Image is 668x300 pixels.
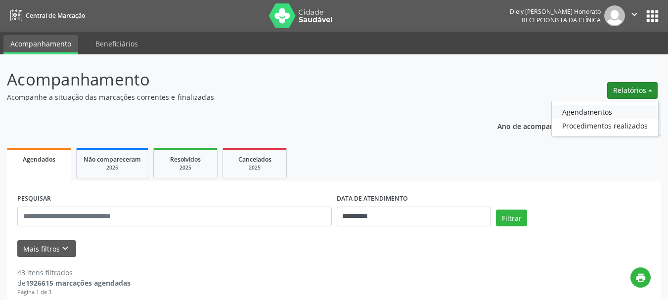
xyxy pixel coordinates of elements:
strong: 1926615 marcações agendadas [26,278,131,288]
span: Central de Marcação [26,11,85,20]
label: DATA DE ATENDIMENTO [337,191,408,207]
span: Agendados [23,155,55,164]
a: Acompanhamento [3,35,78,54]
div: Página 1 de 3 [17,288,131,297]
button: Mais filtroskeyboard_arrow_down [17,240,76,257]
p: Acompanhe a situação das marcações correntes e finalizadas [7,92,465,102]
p: Acompanhamento [7,67,465,92]
label: PESQUISAR [17,191,51,207]
button:  [625,5,644,26]
p: Ano de acompanhamento [497,120,585,132]
div: 2025 [84,164,141,171]
a: Central de Marcação [7,7,85,24]
img: img [604,5,625,26]
span: Não compareceram [84,155,141,164]
span: Resolvidos [170,155,201,164]
a: Procedimentos realizados [552,119,658,132]
div: 43 itens filtrados [17,267,131,278]
i: keyboard_arrow_down [60,243,71,254]
div: de [17,278,131,288]
div: 2025 [230,164,279,171]
span: Recepcionista da clínica [522,16,601,24]
button: Filtrar [496,210,527,226]
div: 2025 [161,164,210,171]
a: Beneficiários [89,35,145,52]
button: apps [644,7,661,25]
button: Relatórios [607,82,658,99]
a: Agendamentos [552,105,658,119]
button: print [630,267,651,288]
i: print [635,272,646,283]
ul: Relatórios [551,101,659,136]
i:  [629,9,640,20]
span: Cancelados [238,155,271,164]
div: Diely [PERSON_NAME] Honorato [510,7,601,16]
